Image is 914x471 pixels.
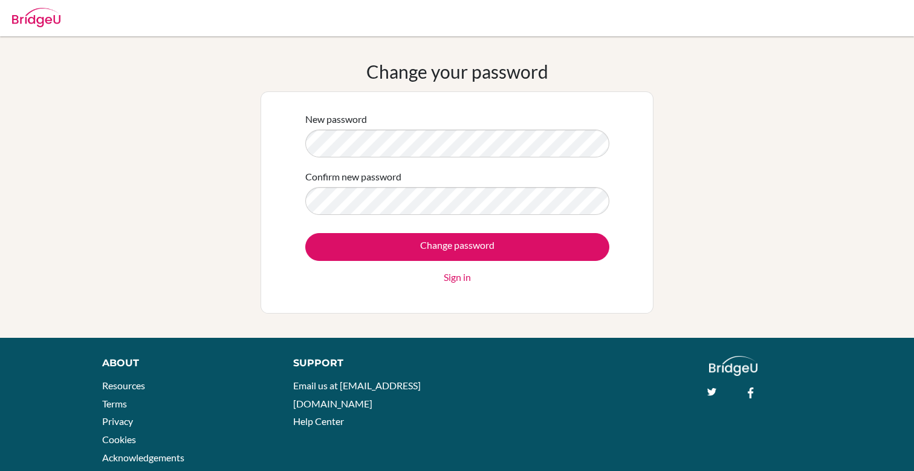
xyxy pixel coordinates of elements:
a: Sign in [444,270,471,285]
a: Terms [102,398,127,409]
label: Confirm new password [305,170,401,184]
a: Cookies [102,433,136,445]
a: Privacy [102,415,133,427]
a: Email us at [EMAIL_ADDRESS][DOMAIN_NAME] [293,380,421,409]
div: About [102,356,266,371]
img: logo_white@2x-f4f0deed5e89b7ecb1c2cc34c3e3d731f90f0f143d5ea2071677605dd97b5244.png [709,356,758,376]
label: New password [305,112,367,127]
div: Support [293,356,444,371]
img: Bridge-U [12,8,60,27]
a: Acknowledgements [102,452,184,463]
a: Help Center [293,415,344,427]
h1: Change your password [366,61,548,82]
a: Resources [102,380,145,391]
input: Change password [305,233,609,261]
